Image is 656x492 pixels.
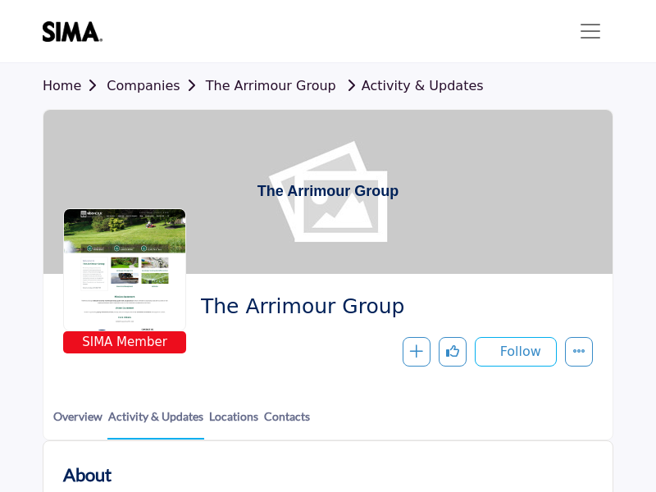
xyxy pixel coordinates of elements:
h2: About [63,461,112,488]
button: Like [439,337,467,367]
a: Home [43,78,107,93]
a: Activity & Updates [340,78,484,93]
a: Locations [208,408,259,438]
a: The Arrimour Group [206,78,336,93]
a: Activity & Updates [107,408,204,440]
h1: The Arrimour Group [257,110,399,274]
a: Overview [52,408,103,438]
a: Contacts [263,408,311,438]
span: SIMA Member [66,333,183,352]
button: Follow [475,337,557,367]
a: Companies [107,78,205,93]
span: The Arrimour Group [201,294,581,321]
button: Toggle navigation [567,15,613,48]
button: More details [565,337,593,367]
img: site Logo [43,21,111,42]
